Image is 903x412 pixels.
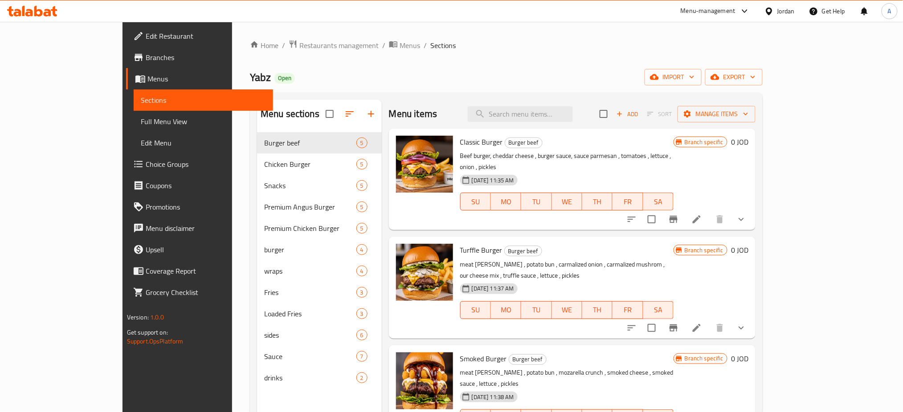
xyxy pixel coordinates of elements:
[146,159,266,170] span: Choice Groups
[642,319,661,337] span: Select to update
[582,301,613,319] button: TH
[126,196,274,218] a: Promotions
[681,6,735,16] div: Menu-management
[681,138,727,146] span: Branch specific
[360,103,382,125] button: Add section
[731,209,752,230] button: show more
[264,266,356,276] span: wraps
[586,303,609,316] span: TH
[127,335,184,347] a: Support.OpsPlatform
[616,195,639,208] span: FR
[257,260,382,282] div: wraps4
[888,6,891,16] span: A
[141,137,266,148] span: Edit Menu
[261,107,319,121] h2: Menu sections
[731,352,748,365] h6: 0 JOD
[396,352,453,409] img: Smoked Burger
[257,324,382,346] div: sides6
[357,139,367,147] span: 5
[126,25,274,47] a: Edit Restaurant
[264,159,356,170] div: Chicken Burger
[552,301,582,319] button: WE
[264,372,356,383] span: drinks
[264,180,356,191] div: Snacks
[357,288,367,297] span: 3
[613,107,641,121] button: Add
[356,244,368,255] div: items
[613,301,643,319] button: FR
[250,40,763,51] nav: breadcrumb
[494,195,518,208] span: MO
[264,223,356,234] span: Premium Chicken Burger
[464,303,487,316] span: SU
[552,193,582,210] button: WE
[460,367,674,389] p: meat [PERSON_NAME] , potato bun , mozarella crunch , smoked cheese , smoked sauce , lettuce , pic...
[691,323,702,333] a: Edit menu item
[257,132,382,153] div: Burger beef5
[299,40,379,51] span: Restaurants management
[257,346,382,367] div: Sauce7
[615,109,639,119] span: Add
[705,69,763,85] button: export
[357,203,367,211] span: 5
[356,180,368,191] div: items
[126,282,274,303] a: Grocery Checklist
[264,308,356,319] span: Loaded Fries
[494,303,518,316] span: MO
[357,224,367,233] span: 5
[389,40,420,51] a: Menus
[652,72,695,83] span: import
[134,111,274,132] a: Full Menu View
[731,244,748,256] h6: 0 JOD
[685,109,748,120] span: Manage items
[504,246,542,256] div: Burger beef
[736,214,747,225] svg: Show Choices
[146,287,266,298] span: Grocery Checklist
[460,301,491,319] button: SU
[509,354,546,364] span: Burger beef
[126,218,274,239] a: Menu disclaimer
[647,195,670,208] span: SA
[257,129,382,392] nav: Menu sections
[460,243,503,257] span: Turffle Burger
[468,393,518,401] span: [DATE] 11:38 AM
[389,107,437,121] h2: Menu items
[621,209,642,230] button: sort-choices
[645,69,702,85] button: import
[357,246,367,254] span: 4
[424,40,427,51] li: /
[126,68,274,89] a: Menus
[460,352,507,365] span: Smoked Burger
[382,40,385,51] li: /
[264,330,356,340] span: sides
[320,105,339,123] span: Select all sections
[777,6,795,16] div: Jordan
[468,176,518,185] span: [DATE] 11:35 AM
[505,137,543,148] div: Burger beef
[356,287,368,298] div: items
[521,301,552,319] button: TU
[525,303,548,316] span: TU
[126,239,274,260] a: Upsell
[356,202,368,212] div: items
[339,103,360,125] span: Sort sections
[663,317,684,339] button: Branch-specific-item
[257,239,382,260] div: burger4
[147,73,266,84] span: Menus
[264,287,356,298] div: Fries
[430,40,456,51] span: Sections
[126,47,274,68] a: Branches
[491,301,521,319] button: MO
[586,195,609,208] span: TH
[357,160,367,169] span: 5
[257,218,382,239] div: Premium Chicken Burger5
[146,52,266,63] span: Branches
[356,223,368,234] div: items
[146,180,266,191] span: Coupons
[134,132,274,153] a: Edit Menu
[264,351,356,362] div: Sauce
[141,116,266,127] span: Full Menu View
[357,267,367,275] span: 4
